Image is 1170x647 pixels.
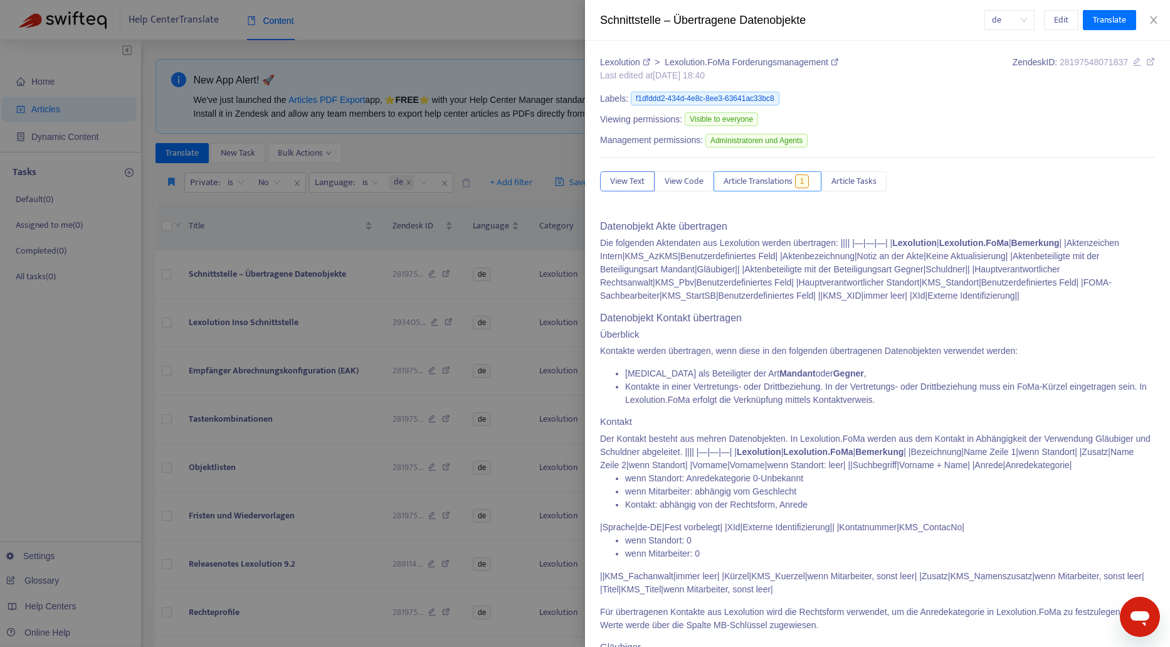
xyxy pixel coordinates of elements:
[600,92,628,105] span: Labels:
[685,112,758,126] span: Visible to everyone
[821,171,887,191] button: Article Tasks
[655,171,714,191] button: View Code
[1060,57,1128,67] span: 28197548071837
[600,345,1155,358] p: Kontakte werden übertragen, wenn diese in den folgenden übertragenen Datenobjekten verwendet werden:
[795,174,809,188] span: 1
[625,534,1155,547] li: wenn Standort: 0
[625,380,1155,407] li: Kontakte in einer Vertretungs- oder Drittbeziehung. In der Vertretungs- oder Drittbeziehung muss ...
[600,606,1155,632] p: Für übertragenen Kontakte aus Lexolution wird die Rechtsform verwendet, um die Anredekategorie in...
[600,416,1155,427] h5: Kontakt
[600,237,1155,302] p: Die folgenden Aktendaten aus Lexolution werden übertragen: |||| |—|—|—| | | | | |Aktenzeichen Int...
[714,171,821,191] button: Article Translations1
[831,174,877,188] span: Article Tasks
[665,174,704,188] span: View Code
[833,368,864,378] strong: Gegner
[1044,10,1078,30] button: Edit
[600,113,682,126] span: Viewing permissions:
[600,171,655,191] button: View Text
[1093,13,1126,27] span: Translate
[1120,597,1160,637] iframe: Schaltfläche zum Öffnen des Messaging-Fensters
[600,312,1155,324] h4: Datenobjekt Kontakt übertragen
[724,174,793,188] span: Article Translations
[625,498,1155,511] li: Kontakt: abhängig von der Rechtsform, Anrede
[1011,238,1060,248] strong: Bemerkung
[939,238,1009,248] strong: Lexolution.FoMa
[625,547,1155,560] li: wenn Mitarbeiter: 0
[1083,10,1136,30] button: Translate
[625,485,1155,498] li: wenn Mitarbeiter: abhängig vom Geschlecht
[600,56,838,69] div: >
[1013,56,1155,82] div: Zendesk ID:
[625,472,1155,485] li: wenn Standort: Anredekategorie 0-Unbekannt
[783,447,853,457] strong: Lexolution.FoMa
[1054,13,1068,27] span: Edit
[610,174,645,188] span: View Text
[631,92,779,105] span: f1dfddd2-434d-4e8c-8ee3-63641ac33bc8
[992,11,1027,29] span: de
[625,367,1155,380] li: [MEDICAL_DATA] als Beteiligter der Art oder ,
[855,447,904,457] strong: Bemerkung
[705,134,808,147] span: Administratoren und Agents
[737,447,781,457] strong: Lexolution
[600,570,1155,596] p: ||KMS_Fachanwalt|immer leer| |Kürzel|KMS_Kuerzel|wenn Mitarbeiter, sonst leer| |Zusatz|KMS_Namens...
[665,57,838,67] a: Lexolution.FoMa Forderungsmanagement
[600,57,652,67] a: Lexolution
[1149,15,1159,25] span: close
[600,220,1155,232] h4: Datenobjekt Akte übertragen
[892,238,937,248] strong: Lexolution
[600,134,703,147] span: Management permissions:
[779,368,816,378] strong: Mandant
[600,12,984,29] div: Schnittstelle – Übertragene Datenobjekte
[600,69,838,82] div: Last edited at [DATE] 18:40
[600,329,1155,340] h5: Überblick
[1145,14,1162,26] button: Close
